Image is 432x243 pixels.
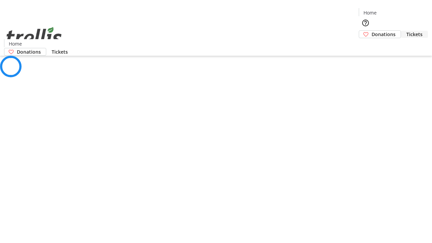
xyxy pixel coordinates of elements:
span: Tickets [406,31,423,38]
a: Home [4,40,26,47]
a: Home [359,9,381,16]
span: Home [363,9,377,16]
span: Home [9,40,22,47]
span: Donations [17,48,41,55]
a: Tickets [401,31,428,38]
a: Donations [359,30,401,38]
button: Cart [359,38,372,52]
span: Tickets [52,48,68,55]
a: Tickets [46,48,73,55]
button: Help [359,16,372,30]
img: Orient E2E Organization nSBodVTfVw's Logo [4,20,64,53]
a: Donations [4,48,46,56]
span: Donations [372,31,396,38]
